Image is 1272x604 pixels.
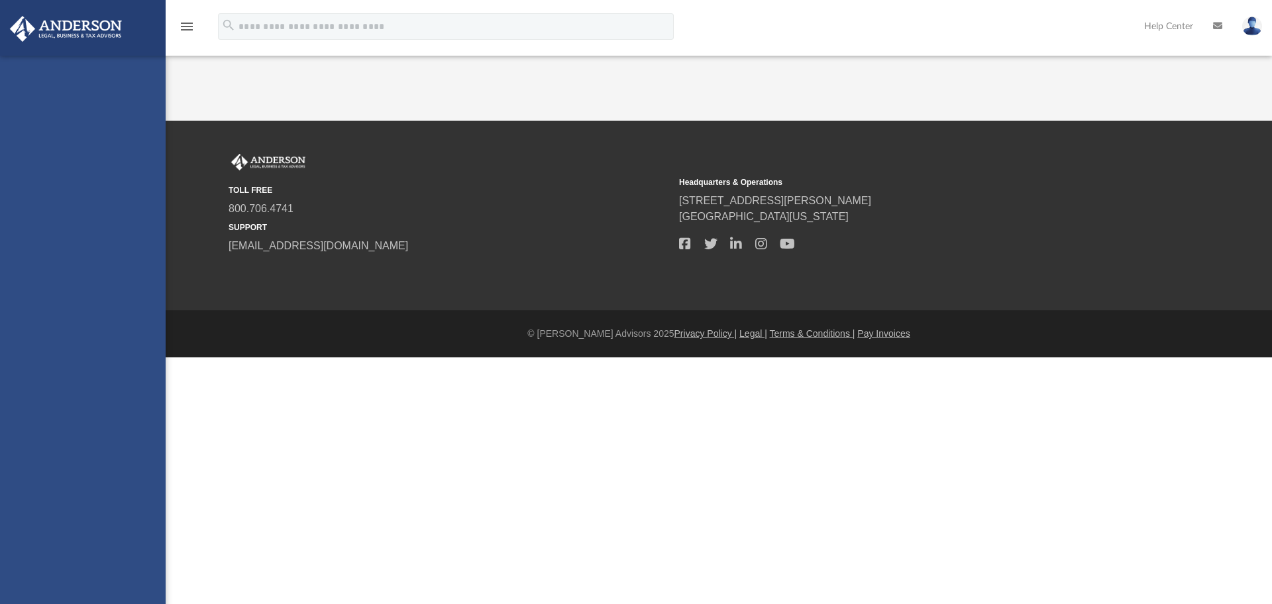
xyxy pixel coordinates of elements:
img: User Pic [1242,17,1262,36]
img: Anderson Advisors Platinum Portal [6,16,126,42]
img: Anderson Advisors Platinum Portal [229,154,308,171]
a: Legal | [739,328,767,339]
a: Privacy Policy | [674,328,737,339]
small: SUPPORT [229,221,670,233]
div: © [PERSON_NAME] Advisors 2025 [166,327,1272,341]
i: search [221,18,236,32]
a: Terms & Conditions | [770,328,855,339]
i: menu [179,19,195,34]
a: [GEOGRAPHIC_DATA][US_STATE] [679,211,849,222]
a: [STREET_ADDRESS][PERSON_NAME] [679,195,871,206]
a: 800.706.4741 [229,203,293,214]
a: [EMAIL_ADDRESS][DOMAIN_NAME] [229,240,408,251]
a: Pay Invoices [857,328,910,339]
small: Headquarters & Operations [679,176,1120,188]
a: menu [179,25,195,34]
small: TOLL FREE [229,184,670,196]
